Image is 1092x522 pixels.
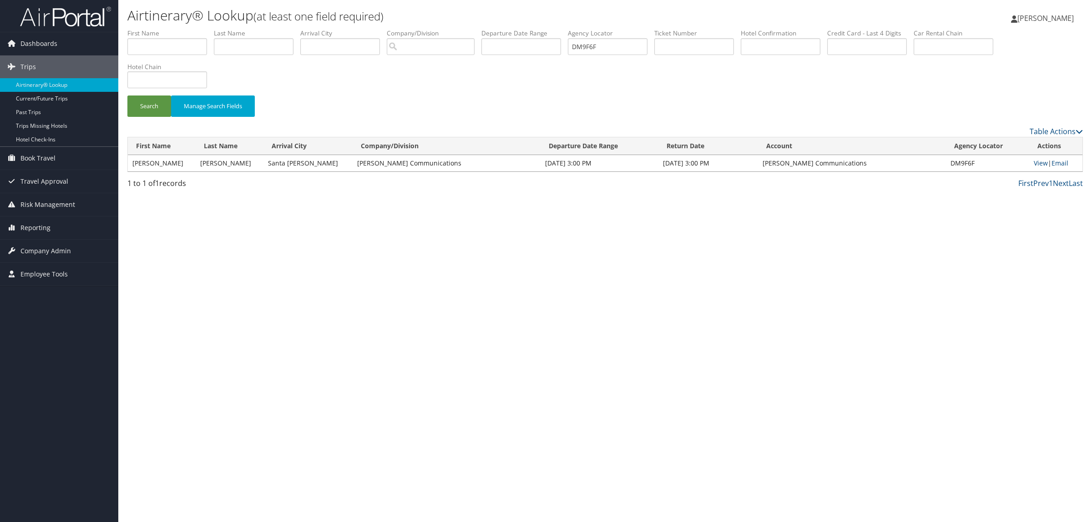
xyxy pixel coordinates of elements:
a: Last [1069,178,1083,188]
span: Travel Approval [20,170,68,193]
span: Book Travel [20,147,56,170]
label: Last Name [214,29,300,38]
span: Reporting [20,216,51,239]
button: Search [127,95,171,117]
th: Agency Locator: activate to sort column ascending [946,137,1029,155]
td: Santa [PERSON_NAME] [263,155,353,171]
span: Employee Tools [20,263,68,286]
td: [PERSON_NAME] Communications [758,155,946,171]
td: [PERSON_NAME] [196,155,263,171]
th: Return Date: activate to sort column ascending [658,137,758,155]
th: Arrival City: activate to sort column ascending [263,137,353,155]
a: Prev [1033,178,1049,188]
th: Account: activate to sort column descending [758,137,946,155]
a: Next [1053,178,1069,188]
label: Hotel Chain [127,62,214,71]
a: View [1034,159,1048,167]
th: Last Name: activate to sort column ascending [196,137,263,155]
td: [DATE] 3:00 PM [541,155,658,171]
a: 1 [1049,178,1053,188]
td: [PERSON_NAME] [128,155,196,171]
span: Dashboards [20,32,57,55]
span: Trips [20,55,36,78]
span: [PERSON_NAME] [1017,13,1074,23]
th: Departure Date Range: activate to sort column ascending [541,137,658,155]
label: Company/Division [387,29,481,38]
a: Email [1052,159,1068,167]
h1: Airtinerary® Lookup [127,6,764,25]
th: Company/Division [353,137,541,155]
span: Risk Management [20,193,75,216]
label: Departure Date Range [481,29,568,38]
label: Agency Locator [568,29,654,38]
th: Actions [1029,137,1082,155]
span: Company Admin [20,240,71,262]
td: [PERSON_NAME] Communications [353,155,541,171]
label: First Name [127,29,214,38]
td: DM9F6F [946,155,1029,171]
span: 1 [155,178,159,188]
label: Arrival City [300,29,387,38]
button: Manage Search Fields [171,95,255,117]
td: | [1029,155,1082,171]
div: 1 to 1 of records [127,178,356,193]
img: airportal-logo.png [20,6,111,27]
label: Credit Card - Last 4 Digits [827,29,914,38]
a: Table Actions [1030,126,1083,136]
label: Hotel Confirmation [741,29,827,38]
a: First [1018,178,1033,188]
td: [DATE] 3:00 PM [658,155,758,171]
label: Ticket Number [654,29,741,38]
th: First Name: activate to sort column ascending [128,137,196,155]
a: [PERSON_NAME] [1011,5,1083,32]
small: (at least one field required) [253,9,384,24]
label: Car Rental Chain [914,29,1000,38]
